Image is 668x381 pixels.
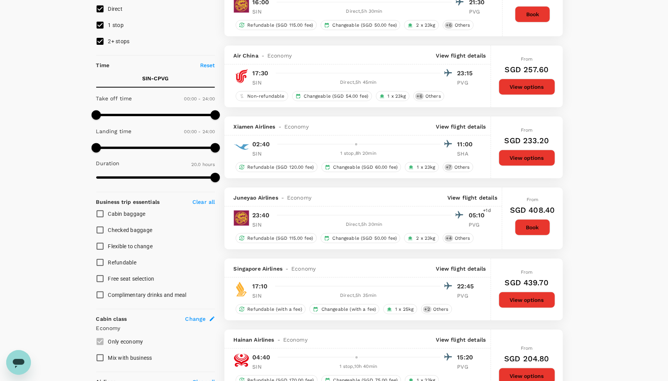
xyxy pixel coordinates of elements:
span: +1d [483,207,491,215]
p: Landing time [96,127,132,135]
span: Refundable (SGD 115.00 fee) [245,22,316,29]
span: Checked baggage [108,227,153,233]
span: + 7 [445,164,453,171]
span: 20.0 hours [191,162,215,167]
div: Direct , 5h 30min [277,8,452,15]
div: 2 x 23kg [404,233,439,243]
p: Take off time [96,95,132,102]
div: 1 x 23kg [405,162,439,172]
p: SIN [253,79,272,86]
span: 00:00 - 24:00 [184,129,215,134]
span: + 2 [423,306,432,313]
span: Others [452,235,473,242]
p: Duration [96,159,120,167]
span: Air China [234,52,258,59]
span: From [527,197,539,202]
span: Direct [108,6,123,12]
span: Xiamen Airlines [234,123,275,130]
h6: SGD 204.80 [504,352,549,365]
strong: Business trip essentials [96,199,160,205]
span: Change [185,315,206,323]
div: Changeable (SGD 50.00 fee) [321,233,401,243]
iframe: Button to launch messaging window [6,350,31,375]
p: PVG [457,363,477,371]
span: 1 x 23kg [414,164,438,171]
span: Economy [287,194,311,202]
span: Refundable (SGD 120.00 fee) [245,164,317,171]
p: 17:10 [253,282,268,291]
div: Non-refundable [236,91,288,101]
div: Refundable (SGD 115.00 fee) [236,20,317,30]
p: Reset [200,61,215,69]
p: 05:10 [469,211,488,220]
p: SIN [253,8,272,15]
img: CA [234,68,249,84]
span: + 6 [445,22,453,29]
p: Economy [96,324,215,332]
span: From [521,345,533,351]
span: 00:00 - 24:00 [184,96,215,102]
p: PVG [457,292,477,300]
p: 11:00 [457,140,477,149]
p: Clear all [192,198,215,206]
span: From [521,269,533,275]
p: SIN [253,150,272,157]
span: Economy [284,123,309,130]
span: Changeable (SGD 50.00 fee) [330,22,400,29]
span: - [258,52,267,59]
h6: SGD 439.70 [505,276,549,289]
span: Changeable (with a fee) [318,306,379,313]
img: SQ [234,281,249,297]
span: Changeable (SGD 60.00 fee) [330,164,401,171]
div: Refundable (SGD 115.00 fee) [236,233,317,243]
span: Changeable (SGD 54.00 fee) [301,93,372,100]
h6: SGD 408.40 [510,204,555,216]
p: 15:20 [457,353,477,362]
span: Complimentary drinks and meal [108,292,187,298]
div: 1 stop , 10h 40min [277,363,440,371]
p: SIN - CPVG [143,75,169,82]
p: 17:30 [253,69,269,78]
span: From [521,56,533,62]
div: +6Others [443,20,474,30]
img: MF [234,139,249,155]
span: Only economy [108,339,143,345]
p: PVG [469,221,488,229]
p: View flight details [436,336,486,344]
p: PVG [469,8,488,15]
span: 1 stop [108,22,124,28]
div: 1 stop , 8h 20min [277,150,440,157]
img: HO [234,210,249,226]
h6: SGD 257.60 [505,63,549,76]
span: 2 x 23kg [413,235,438,242]
div: Direct , 5h 30min [277,221,452,229]
span: Flexible to change [108,243,153,249]
div: Changeable (SGD 54.00 fee) [292,91,372,101]
p: SHA [457,150,477,157]
div: Changeable (SGD 60.00 fee) [321,162,401,172]
div: Refundable (with a fee) [236,304,306,314]
div: Refundable (SGD 120.00 fee) [236,162,318,172]
span: Others [451,164,473,171]
span: 1 x 25kg [392,306,416,313]
span: 2 x 23kg [413,22,438,29]
span: Others [422,93,444,100]
div: 1 x 23kg [376,91,410,101]
span: - [278,194,287,202]
span: Changeable (SGD 50.00 fee) [330,235,400,242]
span: Cabin baggage [108,211,146,217]
p: View flight details [447,194,497,202]
span: Others [452,22,473,29]
span: Singapore Airlines [234,265,283,273]
span: 2+ stops [108,38,130,44]
p: View flight details [436,52,486,59]
div: Changeable (SGD 50.00 fee) [321,20,401,30]
p: 23:15 [457,69,477,78]
p: SIN [253,292,272,300]
span: Economy [291,265,316,273]
button: View options [499,79,555,95]
span: Economy [283,336,308,344]
span: Juneyao Airlines [234,194,278,202]
p: 22:45 [457,282,477,291]
div: +6Others [413,91,444,101]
